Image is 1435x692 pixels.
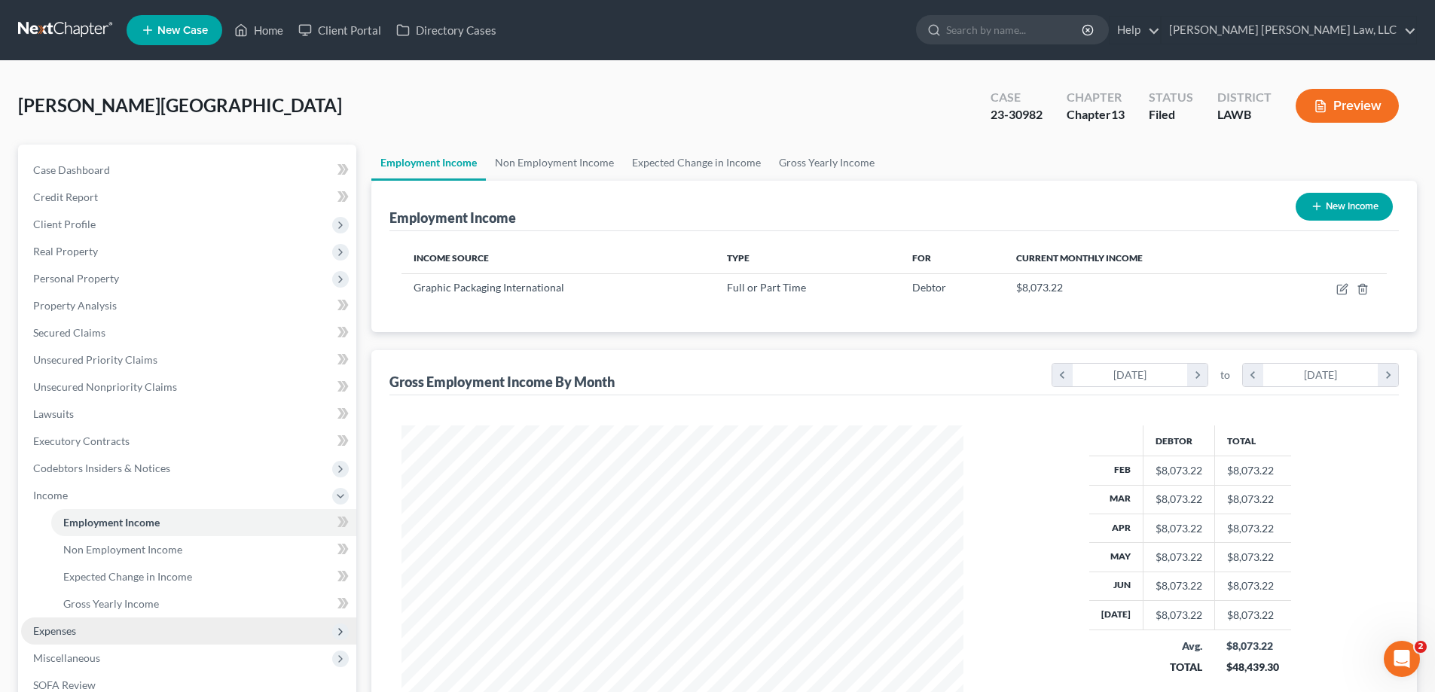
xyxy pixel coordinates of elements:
[33,218,96,230] span: Client Profile
[1156,521,1202,536] div: $8,073.22
[1296,89,1399,123] button: Preview
[414,281,564,294] span: Graphic Packaging International
[227,17,291,44] a: Home
[1089,456,1143,485] th: Feb
[63,516,160,529] span: Employment Income
[33,191,98,203] span: Credit Report
[1149,106,1193,123] div: Filed
[63,570,192,583] span: Expected Change in Income
[727,252,750,264] span: Type
[1110,17,1160,44] a: Help
[33,624,76,637] span: Expenses
[991,106,1043,123] div: 23-30982
[1052,364,1073,386] i: chevron_left
[51,509,356,536] a: Employment Income
[1155,660,1202,675] div: TOTAL
[1111,107,1125,121] span: 13
[1214,456,1291,485] td: $8,073.22
[33,245,98,258] span: Real Property
[727,281,806,294] span: Full or Part Time
[1187,364,1208,386] i: chevron_right
[21,292,356,319] a: Property Analysis
[1156,492,1202,507] div: $8,073.22
[1217,106,1272,123] div: LAWB
[1243,364,1263,386] i: chevron_left
[33,353,157,366] span: Unsecured Priority Claims
[33,489,68,501] span: Income
[770,145,884,181] a: Gross Yearly Income
[1073,364,1188,386] div: [DATE]
[33,462,170,474] span: Codebtors Insiders & Notices
[63,543,182,556] span: Non Employment Income
[21,428,356,455] a: Executory Contracts
[291,17,389,44] a: Client Portal
[1220,367,1230,383] span: to
[1016,252,1143,264] span: Current Monthly Income
[1214,514,1291,542] td: $8,073.22
[21,346,356,373] a: Unsecured Priority Claims
[1143,425,1214,456] th: Debtor
[1089,514,1143,542] th: Apr
[414,252,489,264] span: Income Source
[991,89,1043,106] div: Case
[21,373,356,401] a: Unsecured Nonpriority Claims
[33,326,105,339] span: Secured Claims
[1067,106,1125,123] div: Chapter
[371,145,486,181] a: Employment Income
[63,597,159,610] span: Gross Yearly Income
[1226,660,1279,675] div: $48,439.30
[1378,364,1398,386] i: chevron_right
[1214,601,1291,630] td: $8,073.22
[1067,89,1125,106] div: Chapter
[33,163,110,176] span: Case Dashboard
[33,299,117,312] span: Property Analysis
[1214,543,1291,572] td: $8,073.22
[21,157,356,184] a: Case Dashboard
[51,536,356,563] a: Non Employment Income
[1089,572,1143,600] th: Jun
[623,145,770,181] a: Expected Change in Income
[912,252,931,264] span: For
[33,434,130,447] span: Executory Contracts
[33,678,96,691] span: SOFA Review
[389,373,615,391] div: Gross Employment Income By Month
[389,17,504,44] a: Directory Cases
[1089,485,1143,514] th: Mar
[33,380,177,393] span: Unsecured Nonpriority Claims
[21,401,356,428] a: Lawsuits
[1214,485,1291,514] td: $8,073.22
[51,563,356,590] a: Expected Change in Income
[21,184,356,211] a: Credit Report
[1089,601,1143,630] th: [DATE]
[486,145,623,181] a: Non Employment Income
[1016,281,1063,294] span: $8,073.22
[1384,641,1420,677] iframe: Intercom live chat
[1149,89,1193,106] div: Status
[1155,639,1202,654] div: Avg.
[912,281,946,294] span: Debtor
[1214,425,1291,456] th: Total
[157,25,208,36] span: New Case
[21,319,356,346] a: Secured Claims
[1156,578,1202,593] div: $8,073.22
[33,651,100,664] span: Miscellaneous
[389,209,516,227] div: Employment Income
[1415,641,1427,653] span: 2
[51,590,356,617] a: Gross Yearly Income
[1162,17,1416,44] a: [PERSON_NAME] [PERSON_NAME] Law, LLC
[33,272,119,285] span: Personal Property
[1156,550,1202,565] div: $8,073.22
[1217,89,1272,106] div: District
[1226,639,1279,654] div: $8,073.22
[1214,572,1291,600] td: $8,073.22
[946,16,1084,44] input: Search by name...
[18,94,342,116] span: [PERSON_NAME][GEOGRAPHIC_DATA]
[1156,608,1202,623] div: $8,073.22
[33,407,74,420] span: Lawsuits
[1296,193,1393,221] button: New Income
[1263,364,1379,386] div: [DATE]
[1089,543,1143,572] th: May
[1156,463,1202,478] div: $8,073.22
